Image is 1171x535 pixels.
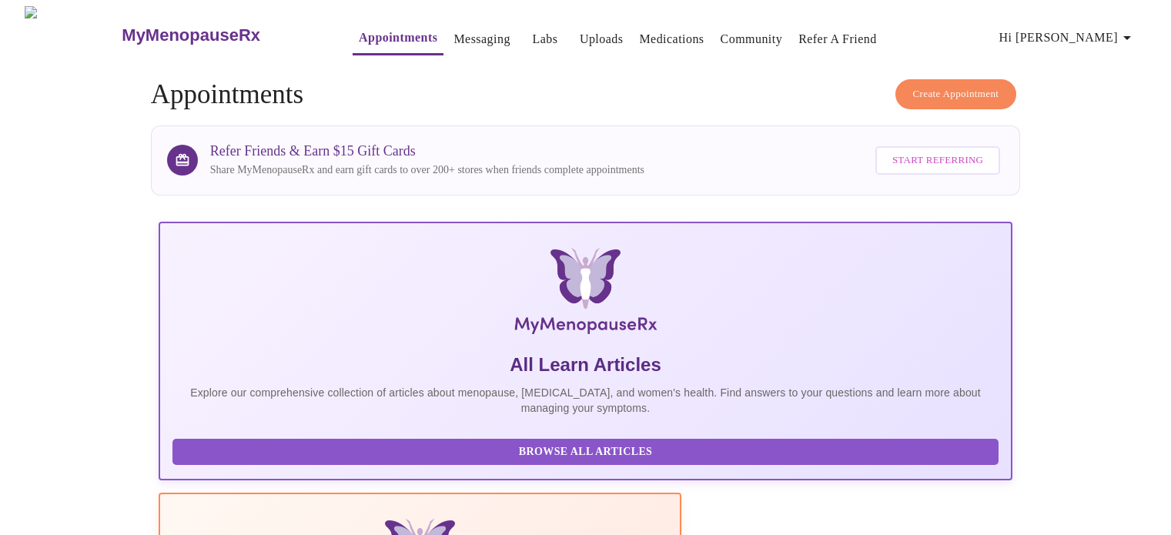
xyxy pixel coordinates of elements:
[447,24,516,55] button: Messaging
[25,6,120,64] img: MyMenopauseRx Logo
[300,248,870,340] img: MyMenopauseRx Logo
[151,79,1021,110] h4: Appointments
[580,28,624,50] a: Uploads
[353,22,443,55] button: Appointments
[792,24,883,55] button: Refer a Friend
[999,27,1136,48] span: Hi [PERSON_NAME]
[798,28,877,50] a: Refer a Friend
[993,22,1143,53] button: Hi [PERSON_NAME]
[532,28,557,50] a: Labs
[721,28,783,50] a: Community
[172,439,999,466] button: Browse All Articles
[872,139,1004,182] a: Start Referring
[453,28,510,50] a: Messaging
[895,79,1017,109] button: Create Appointment
[122,25,260,45] h3: MyMenopauseRx
[188,443,984,462] span: Browse All Articles
[574,24,630,55] button: Uploads
[520,24,570,55] button: Labs
[714,24,789,55] button: Community
[172,353,999,377] h5: All Learn Articles
[120,8,322,62] a: MyMenopauseRx
[633,24,710,55] button: Medications
[639,28,704,50] a: Medications
[359,27,437,48] a: Appointments
[172,444,1003,457] a: Browse All Articles
[172,385,999,416] p: Explore our comprehensive collection of articles about menopause, [MEDICAL_DATA], and women's hea...
[210,143,644,159] h3: Refer Friends & Earn $15 Gift Cards
[913,85,999,103] span: Create Appointment
[875,146,1000,175] button: Start Referring
[892,152,983,169] span: Start Referring
[210,162,644,178] p: Share MyMenopauseRx and earn gift cards to over 200+ stores when friends complete appointments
